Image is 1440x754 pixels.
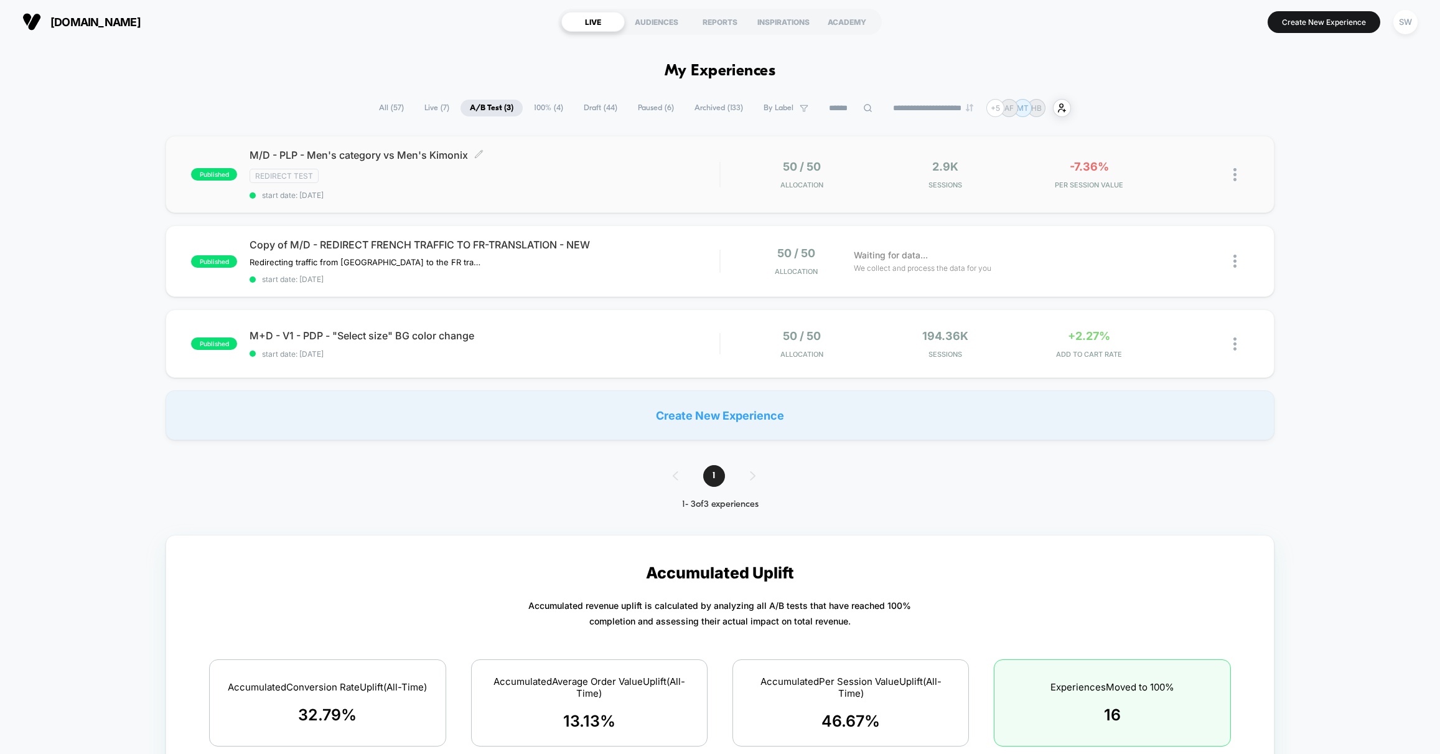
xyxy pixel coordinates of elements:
span: published [191,255,237,268]
span: +2.27% [1068,329,1110,342]
span: M+D - V1 - PDP - "Select size" BG color change [250,329,719,342]
span: start date: [DATE] [250,191,719,200]
span: Accumulated Average Order Value Uplift (All-Time) [487,676,691,699]
div: + 5 [986,99,1004,117]
p: Accumulated Uplift [646,563,794,582]
span: Archived ( 133 ) [685,100,752,116]
p: AF [1004,103,1014,113]
span: [DOMAIN_NAME] [50,16,141,29]
img: Visually logo [22,12,41,31]
span: 194.36k [922,329,968,342]
div: Create New Experience [166,390,1274,440]
button: Create New Experience [1268,11,1380,33]
span: published [191,168,237,181]
span: 46.67 % [821,712,880,730]
span: Waiting for data... [854,248,928,262]
span: Allocation [780,181,823,189]
span: Accumulated Per Session Value Uplift (All-Time) [749,676,953,699]
span: 1 [703,465,725,487]
span: Accumulated Conversion Rate Uplift (All-Time) [228,681,427,693]
span: Sessions [877,181,1014,189]
button: [DOMAIN_NAME] [19,12,144,32]
img: close [1233,168,1237,181]
div: INSPIRATIONS [752,12,815,32]
span: 2.9k [932,160,958,173]
div: 1 - 3 of 3 experiences [660,499,780,510]
span: 50 / 50 [783,160,821,173]
div: AUDIENCES [625,12,688,32]
span: All ( 57 ) [370,100,413,116]
span: 13.13 % [563,712,615,730]
div: REPORTS [688,12,752,32]
span: PER SESSION VALUE [1021,181,1158,189]
span: Sessions [877,350,1014,359]
span: Redirect Test [250,169,319,183]
p: HB [1031,103,1042,113]
span: 100% ( 4 ) [525,100,573,116]
span: 50 / 50 [777,247,815,260]
div: SW [1393,10,1418,34]
span: Redirecting traffic from [GEOGRAPHIC_DATA] to the FR translation of the website. [250,257,480,267]
img: close [1233,255,1237,268]
span: 32.79 % [298,705,357,724]
span: 50 / 50 [783,329,821,342]
div: ACADEMY [815,12,879,32]
span: Copy of M/D - REDIRECT FRENCH TRAFFIC TO FR-TRANSLATION - NEW [250,238,719,251]
span: Draft ( 44 ) [574,100,627,116]
span: -7.36% [1070,160,1109,173]
div: LIVE [561,12,625,32]
span: M/D - PLP - Men's category vs Men's Kimonix [250,149,719,161]
span: Allocation [780,350,823,359]
span: Live ( 7 ) [415,100,459,116]
span: By Label [764,103,793,113]
span: We collect and process the data for you [854,262,991,274]
span: A/B Test ( 3 ) [461,100,523,116]
h1: My Experiences [665,62,776,80]
span: ADD TO CART RATE [1021,350,1158,359]
p: Accumulated revenue uplift is calculated by analyzing all A/B tests that have reached 100% comple... [528,598,911,629]
span: published [191,337,237,350]
img: end [966,104,973,111]
span: Paused ( 6 ) [629,100,683,116]
img: close [1233,337,1237,351]
span: start date: [DATE] [250,275,719,284]
button: SW [1390,9,1421,35]
span: start date: [DATE] [250,349,719,359]
p: MT [1017,103,1029,113]
span: Experiences Moved to 100% [1050,681,1174,693]
span: Allocation [775,267,818,276]
span: 16 [1104,705,1121,724]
